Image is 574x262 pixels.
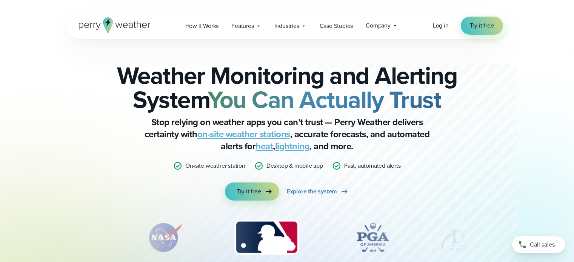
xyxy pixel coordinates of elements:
[231,21,254,31] span: Features
[255,139,273,153] a: heat
[266,161,323,170] p: Desktop & mobile app
[274,21,299,31] span: Industries
[313,18,360,34] a: Case Studies
[197,127,290,141] a: on-site weather stations
[275,139,310,153] a: lightning
[105,219,470,260] div: slideshow
[208,82,441,117] strong: You Can Actually Trust
[439,219,500,256] div: 5 of 12
[225,182,279,201] a: Try it free
[287,182,349,201] a: Explore the system
[227,219,306,256] img: MLB.svg
[185,21,219,31] span: How it Works
[105,63,470,112] h2: Weather Monitoring and Alerting System
[530,240,555,249] span: Call sales
[343,219,403,256] img: PGA.svg
[179,18,225,34] a: How it Works
[343,219,403,256] div: 4 of 12
[470,21,494,30] span: Try it free
[136,116,438,152] p: Stop relying on weather apps you can’t trust — Perry Weather delivers certainty with , accurate f...
[439,219,500,256] img: DPR-Construction.svg
[344,161,401,170] p: Fast, automated alerts
[512,236,565,253] a: Call sales
[461,17,503,35] a: Try it free
[366,21,391,30] span: Company
[138,219,191,256] img: NASA.svg
[433,21,449,30] a: Log in
[138,219,191,256] div: 2 of 12
[237,187,261,196] span: Try it free
[185,161,245,170] p: On-site weather station
[287,187,337,196] span: Explore the system
[320,21,353,31] span: Case Studies
[227,219,306,256] div: 3 of 12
